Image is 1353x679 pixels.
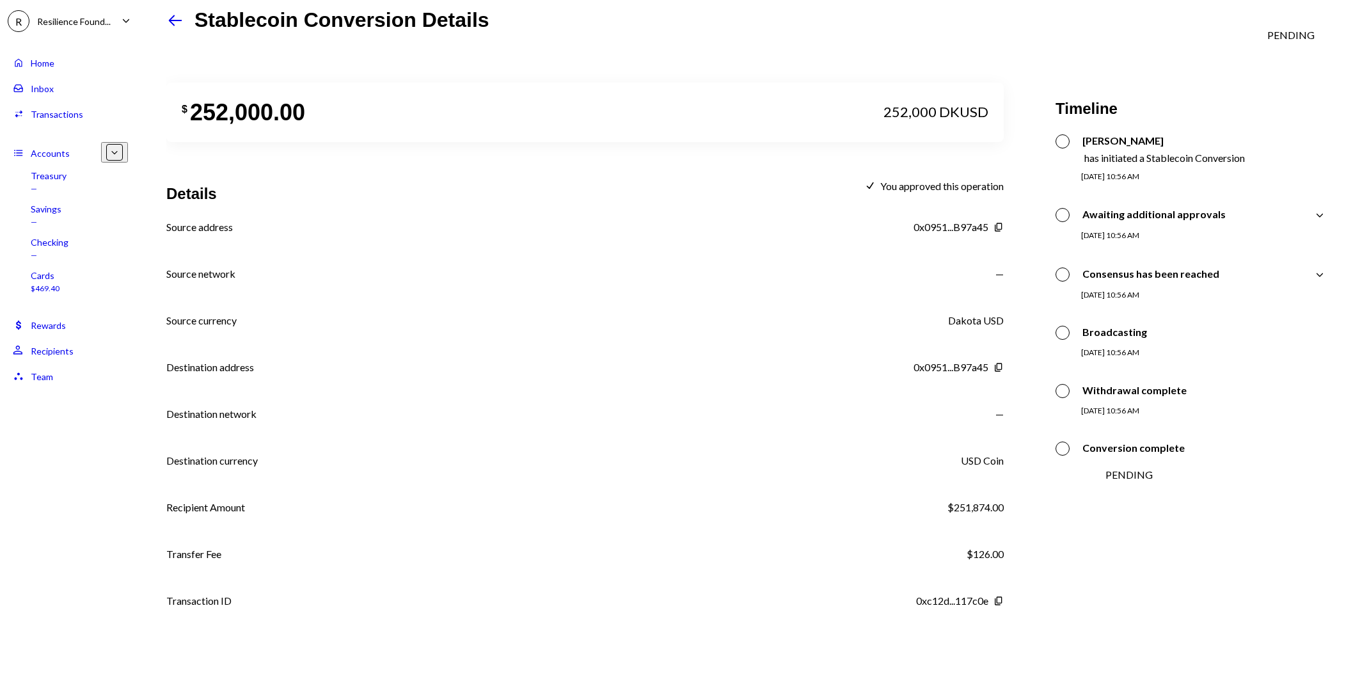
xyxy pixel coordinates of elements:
[995,406,1004,422] div: —
[8,76,133,99] a: Inbox
[8,200,133,230] a: Savings—
[166,313,237,328] div: Source currency
[947,500,1004,515] div: $251,874.00
[883,103,988,121] div: 252,000 DKUSD
[1081,406,1327,417] div: [DATE] 10:56 AM
[8,10,29,32] div: R
[194,7,489,33] h1: Stablecoin Conversion Details
[31,148,70,159] div: Accounts
[1105,468,1153,481] div: PENDING
[166,406,257,422] div: Destination network
[31,320,66,331] div: Rewards
[8,102,133,125] a: Transactions
[1081,172,1327,182] div: [DATE] 10:56 AM
[37,16,111,27] div: Resilience Found...
[31,284,59,294] div: $469.40
[166,360,254,375] div: Destination address
[1084,152,1245,164] div: has initiated a Stablecoin Conversion
[31,217,61,228] div: —
[166,266,235,282] div: Source network
[8,166,133,197] a: Treasury—
[31,58,54,68] div: Home
[166,593,232,609] div: Transaction ID
[1081,230,1327,241] div: [DATE] 10:56 AM
[8,313,133,336] a: Rewards
[31,270,59,281] div: Cards
[1082,442,1185,454] div: Conversion complete
[8,266,133,297] a: Cards$469.40
[8,339,133,362] a: Recipients
[166,183,217,204] h3: Details
[1267,29,1315,41] div: PENDING
[880,180,1004,192] div: You approved this operation
[31,237,68,248] div: Checking
[916,593,988,609] div: 0xc12d...117c0e
[8,51,133,74] a: Home
[8,233,133,264] a: Checking—
[182,103,187,116] div: $
[1082,208,1226,220] div: Awaiting additional approvals
[31,204,61,214] div: Savings
[8,141,133,164] a: Accounts
[166,547,221,562] div: Transfer Fee
[31,184,67,195] div: —
[961,453,1004,468] div: USD Coin
[1081,347,1327,358] div: [DATE] 10:56 AM
[166,453,258,468] div: Destination currency
[1082,384,1187,396] div: Withdrawal complete
[166,500,245,515] div: Recipient Amount
[1082,268,1219,280] div: Consensus has been reached
[31,83,54,94] div: Inbox
[31,250,68,261] div: —
[8,364,133,387] a: Team
[31,346,74,356] div: Recipients
[995,266,1004,282] div: —
[31,371,53,382] div: Team
[166,220,233,235] div: Source address
[914,360,988,375] div: 0x0951...B97a45
[914,220,988,235] div: 0x0951...B97a45
[190,98,305,127] div: 252,000.00
[1081,290,1327,301] div: [DATE] 10:56 AM
[1056,98,1327,119] h3: Timeline
[1082,326,1147,338] div: Broadcasting
[1082,134,1245,147] div: [PERSON_NAME]
[948,313,1004,328] div: Dakota USD
[31,170,67,181] div: Treasury
[31,109,83,120] div: Transactions
[967,547,1004,562] div: $126.00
